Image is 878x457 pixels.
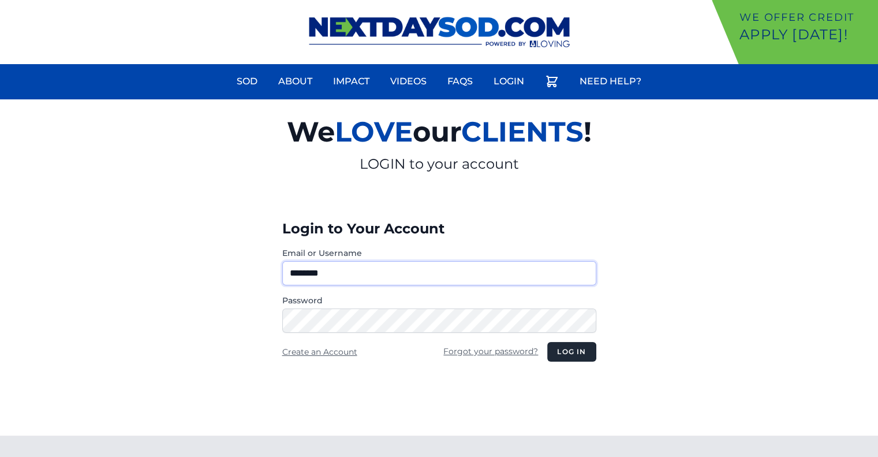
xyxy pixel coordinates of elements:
[487,68,531,95] a: Login
[271,68,319,95] a: About
[153,155,726,173] p: LOGIN to your account
[230,68,264,95] a: Sod
[282,295,596,306] label: Password
[440,68,480,95] a: FAQs
[573,68,648,95] a: Need Help?
[282,247,596,259] label: Email or Username
[153,109,726,155] h2: We our !
[282,220,596,238] h3: Login to Your Account
[461,115,584,148] span: CLIENTS
[739,9,873,25] p: We offer Credit
[335,115,413,148] span: LOVE
[547,342,596,362] button: Log in
[739,25,873,44] p: Apply [DATE]!
[443,346,538,356] a: Forgot your password?
[326,68,376,95] a: Impact
[383,68,434,95] a: Videos
[282,347,357,357] a: Create an Account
